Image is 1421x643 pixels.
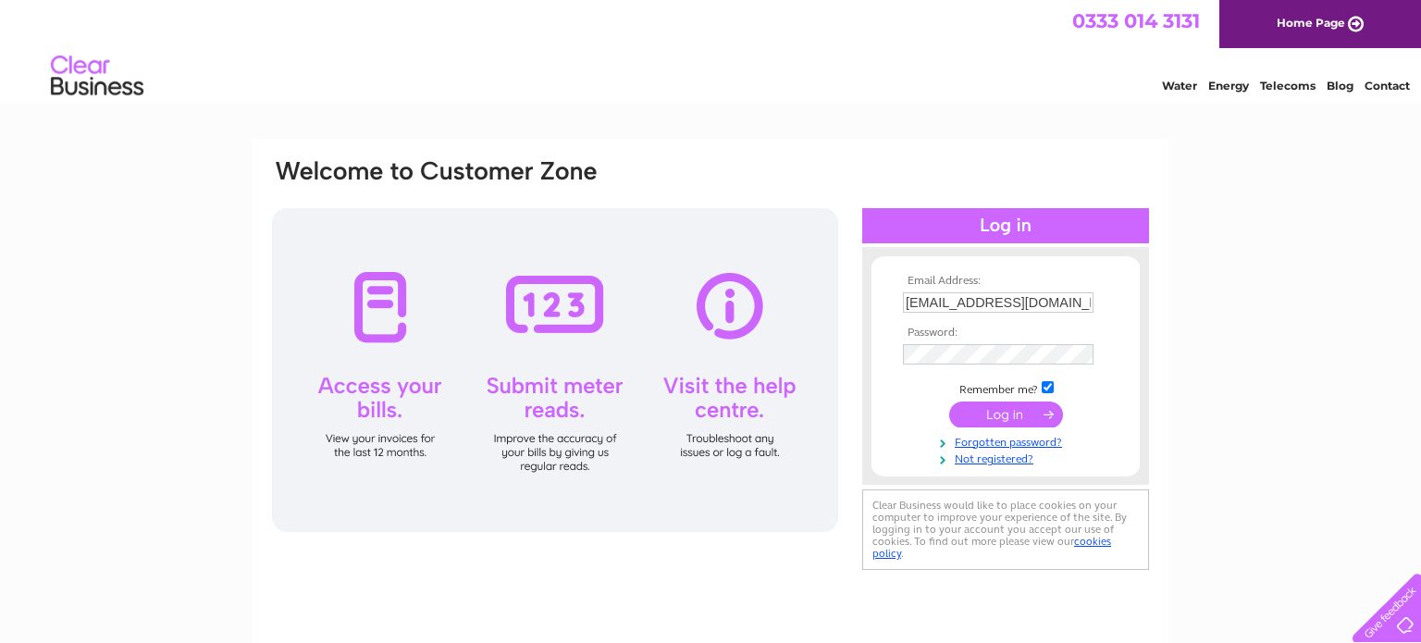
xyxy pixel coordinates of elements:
a: cookies policy [872,535,1111,560]
th: Password: [898,327,1113,340]
a: Water [1162,79,1197,93]
a: Telecoms [1260,79,1316,93]
a: Contact [1365,79,1410,93]
a: Not registered? [903,449,1113,466]
th: Email Address: [898,275,1113,288]
a: Forgotten password? [903,432,1113,450]
a: Energy [1208,79,1249,93]
a: Blog [1327,79,1353,93]
a: 0333 014 3131 [1072,9,1200,32]
div: Clear Business is a trading name of Verastar Limited (registered in [GEOGRAPHIC_DATA] No. 3667643... [275,10,1149,90]
input: Submit [949,402,1063,427]
div: Clear Business would like to place cookies on your computer to improve your experience of the sit... [862,489,1149,570]
td: Remember me? [898,378,1113,397]
img: logo.png [50,48,144,105]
